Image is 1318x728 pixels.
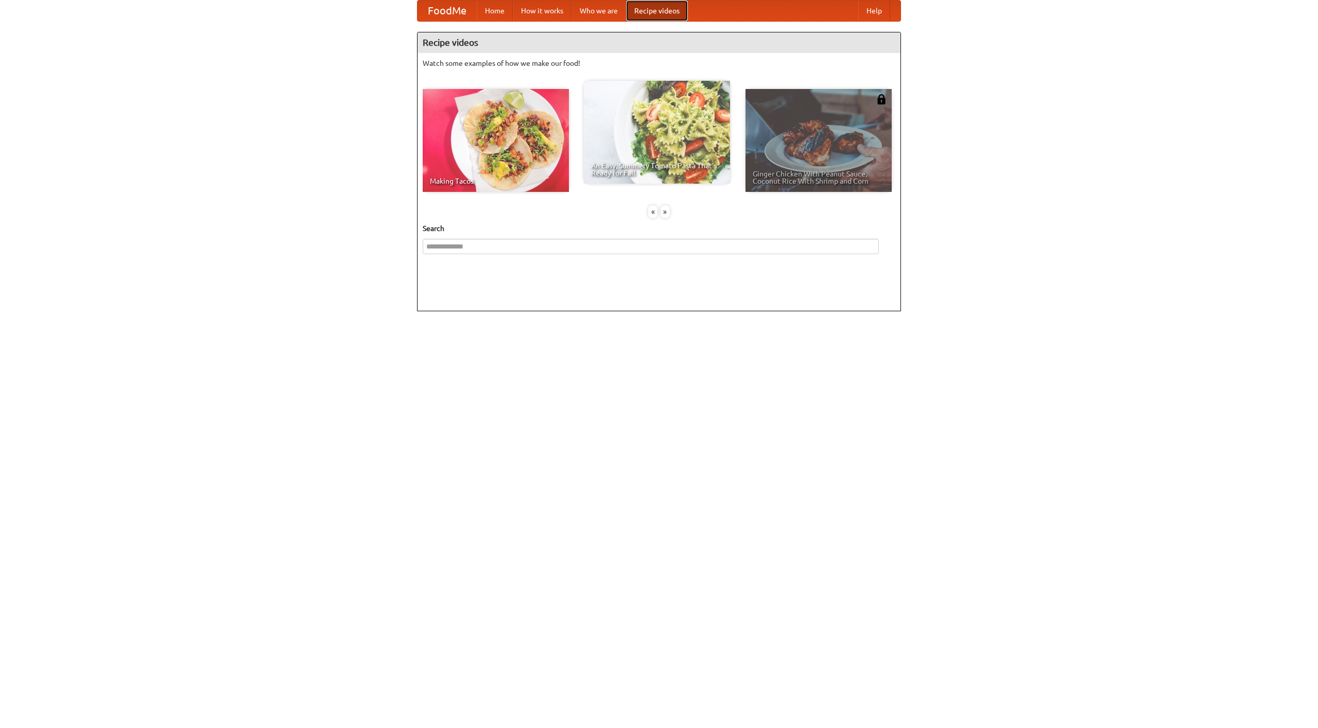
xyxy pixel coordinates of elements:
span: Making Tacos [430,177,562,185]
a: Home [477,1,513,21]
span: An Easy, Summery Tomato Pasta That's Ready for Fall [591,162,723,176]
img: 483408.png [876,94,887,104]
a: FoodMe [418,1,477,21]
p: Watch some examples of how we make our food! [423,58,895,68]
h4: Recipe videos [418,32,900,53]
div: « [648,205,657,218]
h5: Search [423,223,895,234]
a: Who we are [571,1,626,21]
a: Making Tacos [423,89,569,192]
a: Help [858,1,890,21]
div: » [661,205,670,218]
a: An Easy, Summery Tomato Pasta That's Ready for Fall [584,81,730,184]
a: Recipe videos [626,1,688,21]
a: How it works [513,1,571,21]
